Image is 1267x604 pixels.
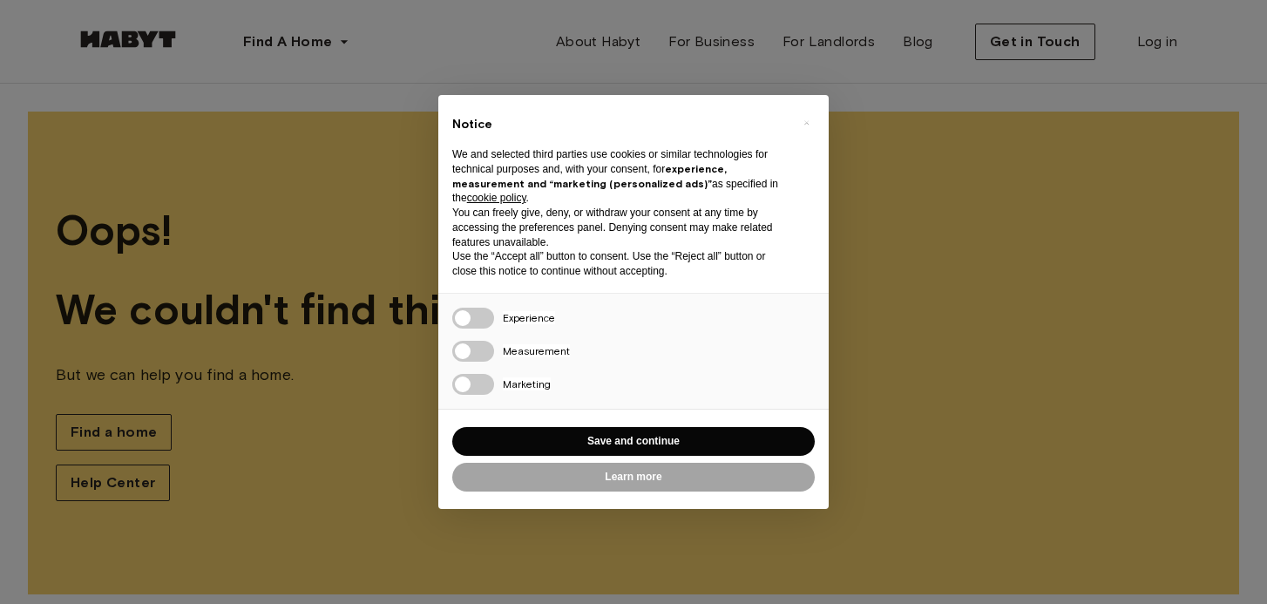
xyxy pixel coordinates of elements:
[503,344,570,357] span: Measurement
[503,311,555,324] span: Experience
[452,116,787,133] h2: Notice
[792,109,820,137] button: Close this notice
[452,249,787,279] p: Use the “Accept all” button to consent. Use the “Reject all” button or close this notice to conti...
[503,377,551,390] span: Marketing
[452,427,815,456] button: Save and continue
[452,162,727,190] strong: experience, measurement and “marketing (personalized ads)”
[452,206,787,249] p: You can freely give, deny, or withdraw your consent at any time by accessing the preferences pane...
[452,463,815,492] button: Learn more
[452,147,787,206] p: We and selected third parties use cookies or similar technologies for technical purposes and, wit...
[467,192,526,204] a: cookie policy
[803,112,810,133] span: ×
